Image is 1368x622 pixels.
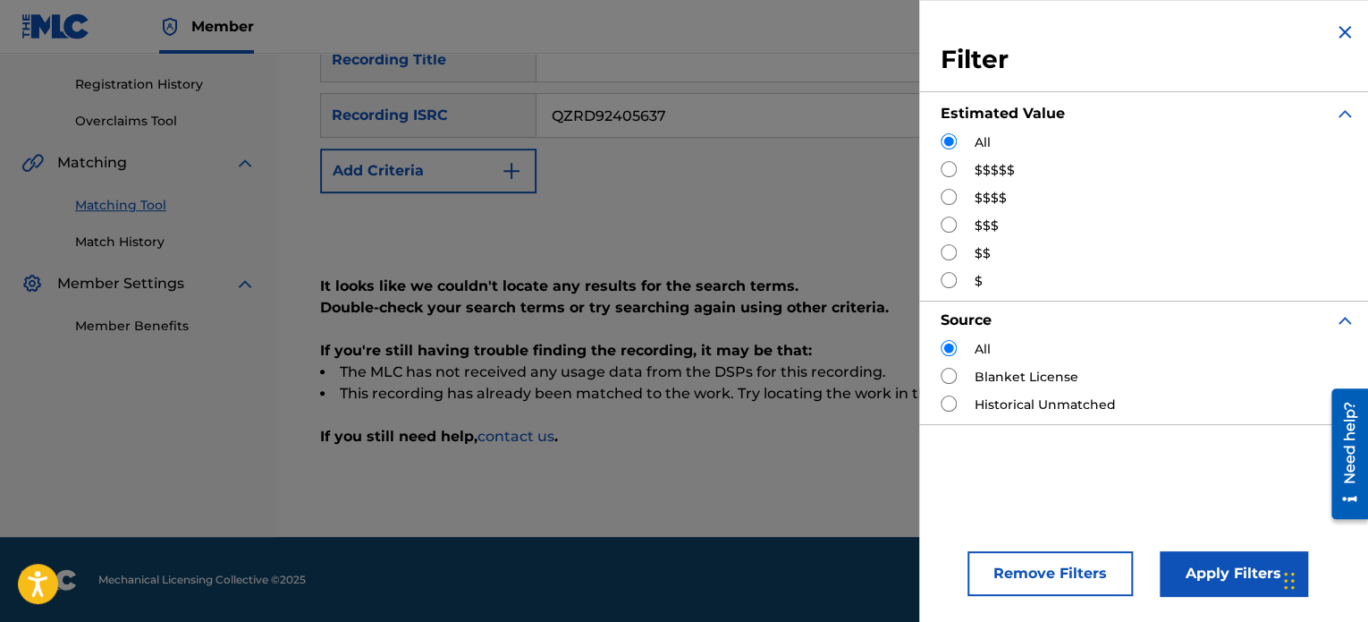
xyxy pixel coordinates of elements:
[1284,554,1295,608] div: Drag
[1160,551,1307,596] button: Apply Filters
[75,317,256,336] a: Member Benefits
[975,272,983,291] label: $
[57,152,127,174] span: Matching
[320,362,1325,383] li: The MLC has not received any usage data from the DSPs for this recording.
[75,112,256,131] a: Overclaims Tool
[320,149,536,193] button: Add Criteria
[191,16,254,37] span: Member
[975,189,1007,208] label: $$$$
[320,276,1325,297] p: It looks like we couldn't locate any results for the search terms.
[1334,21,1355,43] img: close
[1334,103,1355,124] img: expand
[234,152,256,174] img: expand
[320,340,1325,362] p: If you're still having trouble finding the recording, it may be that:
[1279,536,1368,622] iframe: Chat Widget
[75,196,256,215] a: Matching Tool
[501,160,522,182] img: 9d2ae6d4665cec9f34b9.svg
[941,44,1355,76] h3: Filter
[967,551,1133,596] button: Remove Filters
[21,152,44,174] img: Matching
[21,273,43,294] img: Member Settings
[975,161,1015,180] label: $$$$$
[57,273,184,294] span: Member Settings
[234,273,256,294] img: expand
[75,233,256,251] a: Match History
[320,297,1325,319] p: Double-check your search terms or try searching again using other criteria.
[975,396,1116,414] label: Historical Unmatched
[1318,382,1368,526] iframe: Resource Center
[975,244,991,263] label: $$
[75,75,256,94] a: Registration History
[941,311,992,328] strong: Source
[975,368,1078,387] label: Blanket License
[1334,310,1355,331] img: expand
[477,428,554,445] a: contact us
[21,13,90,39] img: MLC Logo
[320,383,1325,405] li: This recording has already been matched to the work. Try locating the work in the Public Search t...
[941,105,1065,122] strong: Estimated Value
[320,426,1325,447] p: If you still need help, .
[975,217,999,235] label: $$$
[98,572,306,588] span: Mechanical Licensing Collective © 2025
[320,38,1325,265] form: Search Form
[975,133,991,152] label: All
[975,340,991,359] label: All
[159,16,181,38] img: Top Rightsholder
[21,569,77,591] img: logo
